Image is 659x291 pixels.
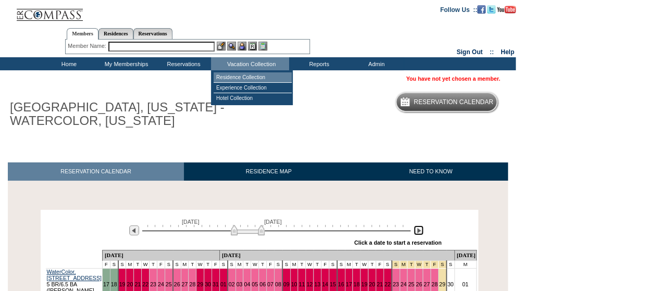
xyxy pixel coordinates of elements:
[154,57,211,70] td: Reservations
[251,261,259,269] td: W
[322,281,328,287] a: 14
[217,42,226,50] img: b_edit.gif
[129,225,139,235] img: Previous
[174,281,180,287] a: 26
[181,261,189,269] td: M
[219,261,227,269] td: S
[338,281,344,287] a: 16
[353,261,360,269] td: T
[150,281,156,287] a: 23
[213,281,219,287] a: 31
[118,261,126,269] td: S
[264,219,282,225] span: [DATE]
[314,261,321,269] td: T
[204,261,212,269] td: T
[400,261,407,269] td: Thanksgiving
[212,261,219,269] td: F
[248,42,257,50] img: Reservations
[346,281,352,287] a: 17
[258,42,267,50] img: b_calculator.gif
[158,281,164,287] a: 24
[142,281,148,287] a: 22
[96,57,154,70] td: My Memberships
[266,261,274,269] td: F
[497,6,516,12] a: Subscribe to our YouTube Channel
[39,57,96,70] td: Home
[314,281,320,287] a: 13
[406,75,500,82] span: You have not yet chosen a member.
[454,261,476,269] td: M
[439,281,445,287] a: 29
[259,281,266,287] a: 06
[377,281,383,287] a: 21
[298,261,306,269] td: T
[98,28,133,39] a: Residences
[196,261,204,269] td: W
[103,281,109,287] a: 17
[414,99,493,106] h5: Reservation Calendar
[110,261,118,269] td: S
[111,281,117,287] a: 18
[454,250,476,261] td: [DATE]
[211,57,289,70] td: Vacation Collection
[438,261,446,269] td: Thanksgiving
[244,281,250,287] a: 04
[431,281,438,287] a: 28
[369,281,375,287] a: 20
[227,42,236,50] img: View
[447,281,454,287] a: 30
[182,281,188,287] a: 27
[283,281,290,287] a: 09
[237,281,243,287] a: 03
[220,281,227,287] a: 01
[407,261,415,269] td: Thanksgiving
[487,6,495,12] a: Follow us on Twitter
[408,281,414,287] a: 25
[446,261,454,269] td: S
[252,281,258,287] a: 05
[383,261,391,269] td: S
[235,261,243,269] td: M
[290,261,298,269] td: M
[182,219,200,225] span: [DATE]
[456,48,482,56] a: Sign Out
[238,42,246,50] img: Impersonate
[354,239,442,246] div: Click a date to start a reservation
[415,261,423,269] td: Thanksgiving
[346,57,404,70] td: Admin
[431,261,439,269] td: Thanksgiving
[243,261,251,269] td: T
[393,281,399,287] a: 23
[337,261,345,269] td: S
[142,261,150,269] td: W
[197,281,203,287] a: 29
[189,281,195,287] a: 28
[497,6,516,14] img: Subscribe to our YouTube Channel
[299,281,305,287] a: 11
[8,98,241,130] h1: [GEOGRAPHIC_DATA], [US_STATE] - WATERCOLOR, [US_STATE]
[416,281,422,287] a: 26
[275,281,281,287] a: 08
[274,261,282,269] td: S
[214,72,292,83] td: Residence Collection
[134,261,142,269] td: T
[401,281,407,287] a: 24
[361,281,367,287] a: 19
[166,281,172,287] a: 25
[501,48,514,56] a: Help
[102,250,219,261] td: [DATE]
[424,281,430,287] a: 27
[133,28,172,39] a: Reservations
[173,261,181,269] td: S
[150,261,157,269] td: T
[306,281,313,287] a: 12
[157,261,165,269] td: F
[219,250,454,261] td: [DATE]
[126,261,134,269] td: M
[477,6,486,12] a: Become our fan on Facebook
[353,162,508,181] a: NEED TO KNOW
[306,261,314,269] td: W
[282,261,290,269] td: S
[368,261,376,269] td: T
[330,281,336,287] a: 15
